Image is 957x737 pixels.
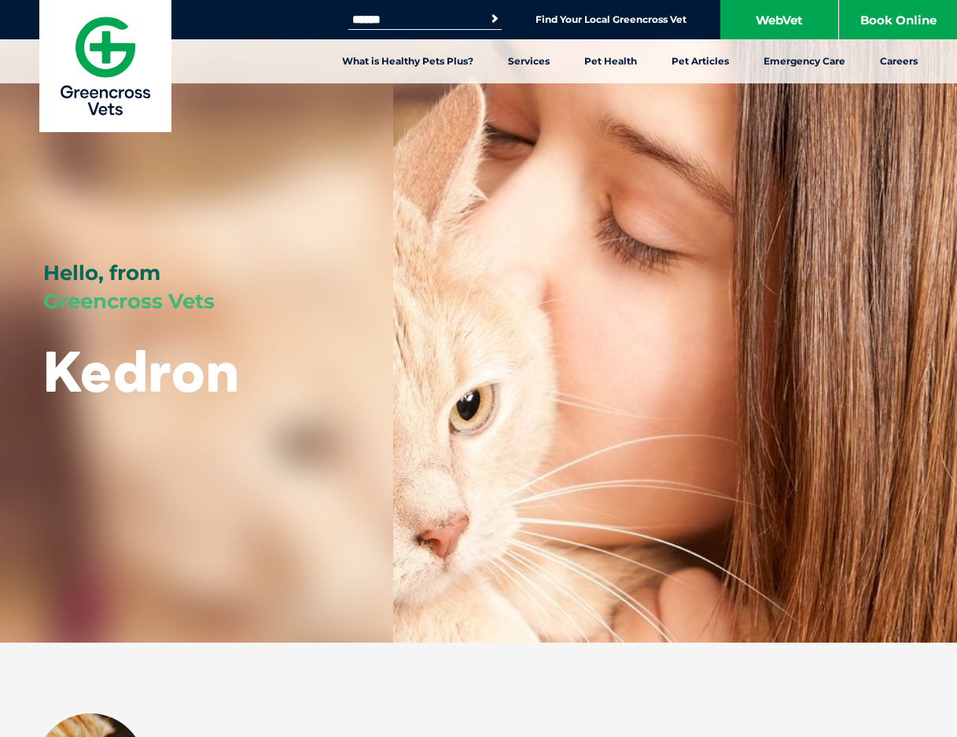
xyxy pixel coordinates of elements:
[43,260,160,286] span: Hello, from
[43,289,215,314] span: Greencross Vets
[654,39,746,83] a: Pet Articles
[536,13,686,26] a: Find Your Local Greencross Vet
[491,39,567,83] a: Services
[43,340,239,402] h1: Kedron
[746,39,863,83] a: Emergency Care
[487,11,502,27] button: Search
[863,39,935,83] a: Careers
[567,39,654,83] a: Pet Health
[325,39,491,83] a: What is Healthy Pets Plus?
